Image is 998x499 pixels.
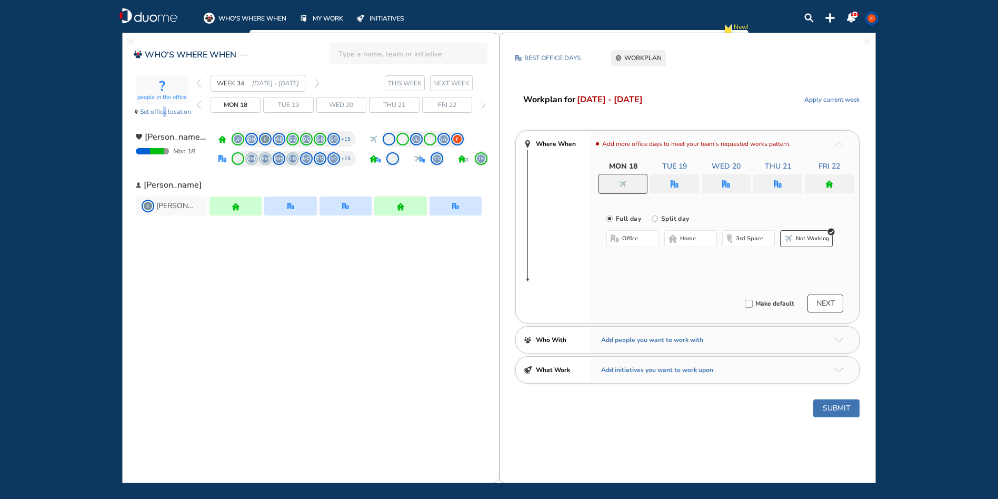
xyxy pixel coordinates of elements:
span: Workplan for [523,93,575,106]
div: day Thu [369,97,419,113]
div: nonworking [370,135,377,143]
div: round_checked [827,228,835,236]
img: home.de338a94.svg [458,155,466,163]
span: TD [316,154,324,163]
span: Tue 19 [662,161,687,172]
a: INITIATIVES [355,13,404,24]
span: Mon 18 [173,147,195,155]
div: office [722,180,730,188]
img: round_checked.c5cc9eaf.svg [827,228,835,236]
button: this week [385,75,425,91]
span: Wed 20 [712,161,741,172]
label: Full day [614,211,641,225]
img: heart-black.4c634c71.svg [136,134,142,140]
img: office.a375675b.svg [342,203,349,210]
span: Add more office days to meet your team's requested works pattern. [602,140,791,148]
span: expand team [145,131,208,143]
img: nonworking.b46b09a6.svg [784,234,793,243]
button: settings-cog-404040WORKPLAN [611,50,666,66]
div: forward week [315,79,320,87]
div: thirdspace-bdbdbd [726,234,733,244]
div: person-404040 [136,182,141,188]
img: home-bdbdbd.b3d7b5a2.svg [668,234,677,243]
img: arrow-down-a5b4c4.8020f2c1.svg [835,338,843,343]
span: WEEK 34 [217,78,252,89]
img: nonworking.b46b09a6.svg [370,135,377,143]
img: thin-right-arrow-grey.874f3e01.svg [481,101,486,109]
img: home.de338a94.svg [370,155,377,163]
span: Thu 21 [765,161,791,172]
span: JJ [234,135,242,143]
div: notification-panel-on [846,13,856,23]
img: person-404040.56f15bdc.svg [136,182,141,188]
img: office.a375675b.svg [287,203,294,210]
img: people-404040.bb5c3a85.svg [524,336,532,344]
img: whoswherewhen-on.f71bec3a.svg [204,13,215,24]
div: day Tue [263,97,313,113]
div: location-pin-black [135,110,138,114]
button: thirdspace-bdbdbd3rd space [722,230,775,247]
img: whoswherewhen-red-on.68b911c1.svg [133,50,142,59]
div: home [370,155,377,163]
div: arrow-up-a5b4c4 [835,141,843,146]
img: thin-left-arrow-grey.f0cbfd8f.svg [196,101,201,109]
img: home.de338a94.svg [397,203,404,211]
div: new-notification [723,22,734,38]
span: WHO'S WHERE WHEN [145,48,236,61]
span: ? [159,79,165,94]
span: [DATE] - [DATE] [577,93,643,106]
section: location-indicator [132,72,192,120]
span: [PERSON_NAME] [156,202,196,210]
span: NEXT WEEK [433,78,470,89]
span: EM [261,154,270,163]
div: nonworking [414,155,422,163]
div: day Fri [422,97,472,113]
img: office.a375675b.svg [420,157,425,163]
div: home [397,203,404,210]
span: Apply current week [804,94,860,105]
button: office-bdbdbdoffice [606,230,659,247]
img: checkbox_unchecked.91696f6c.svg [745,300,753,308]
span: MY WORK [313,13,343,24]
img: nonworking.b46b09a6.svg [414,155,422,163]
span: DH [247,135,256,143]
span: Thu 21 [383,100,405,110]
div: home [218,135,226,143]
div: office [342,203,349,210]
span: +15 [341,153,351,164]
div: office [452,203,459,210]
img: office.a375675b.svg [774,180,782,188]
span: MC [302,154,311,163]
img: nonworking.b46b09a6.svg [464,157,470,163]
img: initiatives-off.b77ef7b9.svg [356,15,364,22]
button: nonworkingNot workinground_checked [780,230,833,247]
span: office [622,234,638,243]
div: people-404040 [524,336,532,344]
span: Add people you want to work with [601,335,703,345]
div: office-bdbdbd [611,234,619,243]
label: Split day [659,211,689,225]
div: office [375,157,381,163]
div: whoswherewhen-on [204,13,215,24]
div: nonworking [784,234,793,243]
img: notification-panel-on.a48c1939.svg [846,13,856,23]
div: heart-black [136,134,142,140]
span: IA [440,135,448,143]
span: JL [412,135,421,143]
img: duome-logo-whitelogo.b0ca3abf.svg [119,8,177,24]
img: location-pin-404040.dadb6a8d.svg [524,140,532,148]
div: checkbox_unchecked [745,300,753,308]
div: week navigation [196,75,320,92]
span: NH [275,154,283,163]
img: new-notification.cd065810.svg [723,22,734,38]
div: location-pin-404040 [524,140,532,148]
img: home.de338a94.svg [232,203,239,211]
img: office.a375675b.svg [375,157,381,163]
button: office-6184adBEST OFFICE DAYS [511,50,585,66]
span: AE [275,135,283,143]
img: home.de338a94.svg [218,135,226,143]
div: home [458,155,466,163]
div: day navigation [196,97,488,113]
div: settings-cog-404040 [615,55,622,61]
span: Who With [536,335,566,345]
